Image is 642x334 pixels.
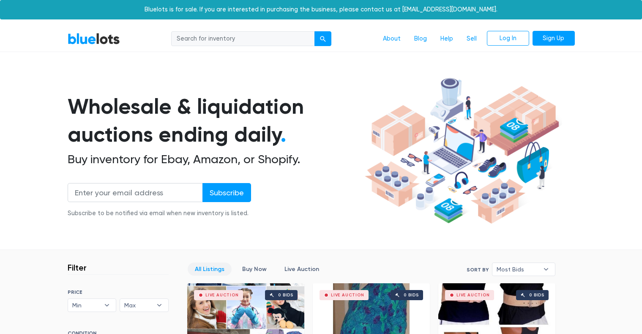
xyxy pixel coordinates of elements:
[68,33,120,45] a: BlueLots
[407,31,434,47] a: Blog
[278,293,293,297] div: 0 bids
[124,299,152,312] span: Max
[376,31,407,47] a: About
[404,293,419,297] div: 0 bids
[235,263,274,276] a: Buy Now
[497,263,539,276] span: Most Bids
[68,152,362,167] h2: Buy inventory for Ebay, Amazon, or Shopify.
[533,31,575,46] a: Sign Up
[205,293,239,297] div: Live Auction
[362,74,562,228] img: hero-ee84e7d0318cb26816c560f6b4441b76977f77a177738b4e94f68c95b2b83dbb.png
[68,93,362,149] h1: Wholesale & liquidation auctions ending daily
[456,293,490,297] div: Live Auction
[487,31,529,46] a: Log In
[537,263,555,276] b: ▾
[281,122,286,147] span: .
[68,183,203,202] input: Enter your email address
[72,299,100,312] span: Min
[331,293,364,297] div: Live Auction
[98,299,116,312] b: ▾
[529,293,544,297] div: 0 bids
[68,263,87,273] h3: Filter
[202,183,251,202] input: Subscribe
[434,31,460,47] a: Help
[171,31,315,47] input: Search for inventory
[68,289,169,295] h6: PRICE
[188,263,232,276] a: All Listings
[68,209,251,218] div: Subscribe to be notified via email when new inventory is listed.
[277,263,326,276] a: Live Auction
[467,266,489,274] label: Sort By
[150,299,168,312] b: ▾
[460,31,484,47] a: Sell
